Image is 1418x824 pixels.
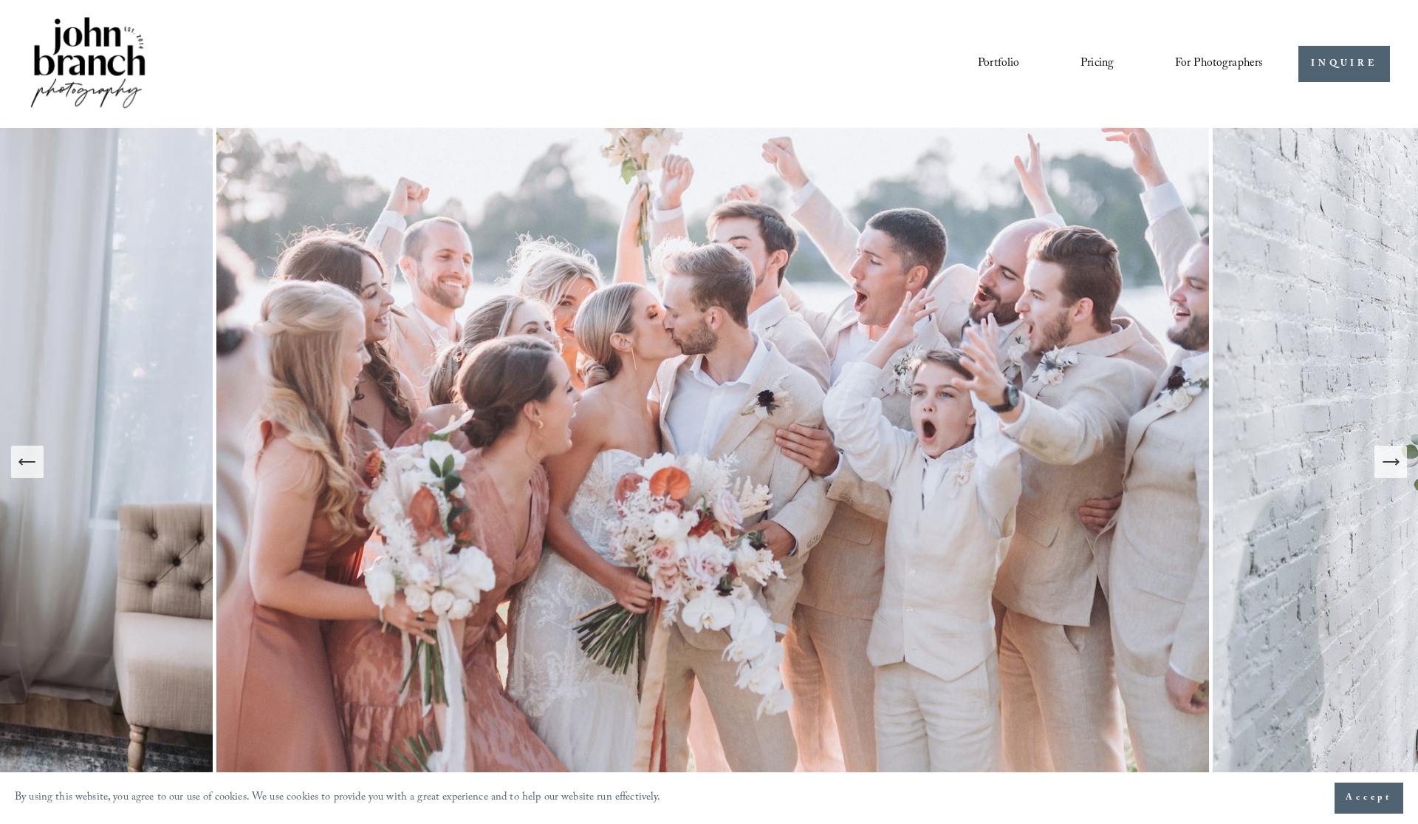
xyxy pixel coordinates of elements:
[1335,783,1403,814] button: Accept
[1346,791,1392,806] span: Accept
[213,128,1213,795] img: A wedding party celebrating outdoors, featuring a bride and groom kissing amidst cheering bridesm...
[1080,52,1114,77] a: Pricing
[978,52,1019,77] a: Portfolio
[11,446,44,478] button: Previous Slide
[1374,446,1407,478] button: Next Slide
[15,788,661,809] p: By using this website, you agree to our use of cookies. We use cookies to provide you with a grea...
[28,14,148,114] img: John Branch IV Photography
[1175,52,1264,75] span: For Photographers
[1298,46,1389,82] a: INQUIRE
[1175,52,1264,77] a: folder dropdown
